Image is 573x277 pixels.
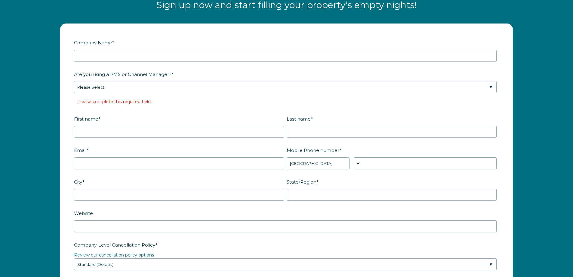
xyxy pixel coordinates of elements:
[74,177,82,187] span: City
[287,177,316,187] span: State/Region
[74,209,93,218] span: Website
[77,99,152,104] label: Please complete this required field.
[287,114,311,124] span: Last name
[74,240,156,250] span: Company-Level Cancellation Policy
[287,146,339,155] span: Mobile Phone number
[74,70,171,79] span: Are you using a PMS or Channel Manager?
[74,252,154,258] a: Review our cancellation policy options
[74,38,112,47] span: Company Name
[74,146,87,155] span: Email
[74,114,98,124] span: First name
